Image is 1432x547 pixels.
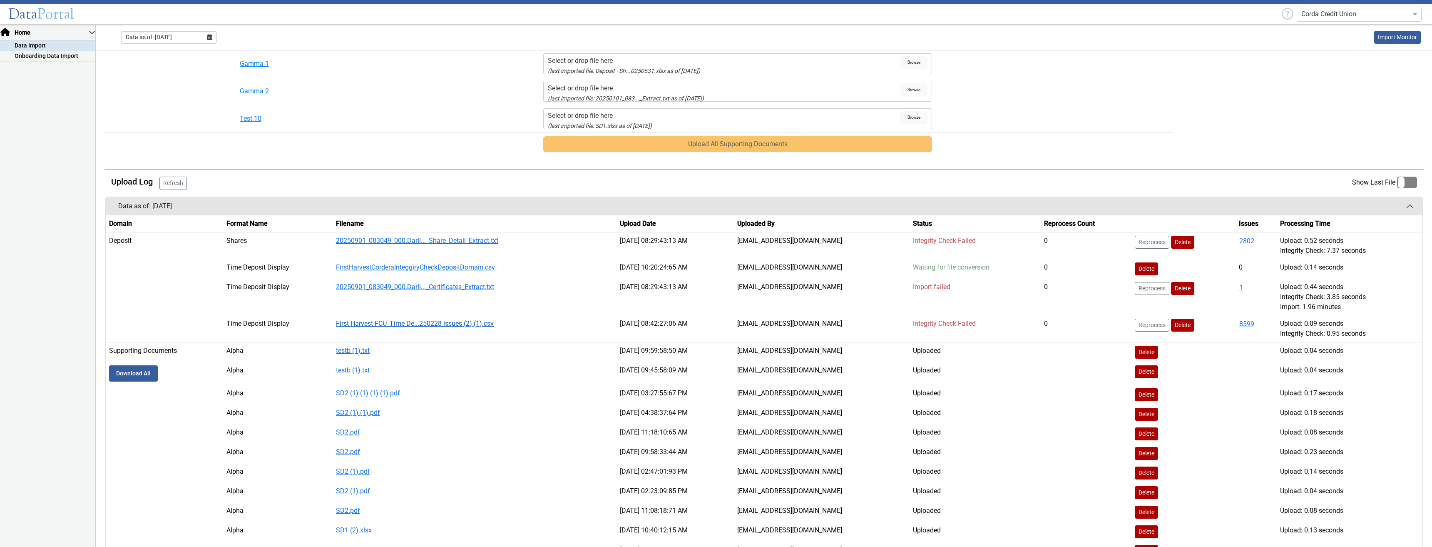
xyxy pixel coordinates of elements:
[913,428,941,436] span: Uploaded
[223,463,333,483] td: Alpha
[913,389,941,397] span: Uploaded
[1135,365,1158,378] button: Delete
[548,67,700,74] small: Deposit - Shares - First Harvest FCU_Shares 20250531.xlsx
[1280,319,1419,329] div: Upload: 0.09 seconds
[913,409,941,417] span: Uploaded
[336,389,400,397] a: SD2 (1) (1) (1) (1).pdf
[336,467,370,475] a: SD2 (1).pdf
[1352,177,1417,189] label: Show Last File
[734,279,910,315] td: [EMAIL_ADDRESS][DOMAIN_NAME]
[106,215,223,232] th: Domain
[223,424,333,444] td: Alpha
[1135,525,1158,538] button: Delete
[1041,232,1131,259] td: 0
[1135,319,1169,332] button: Reprocess
[913,283,950,291] span: Import failed
[1135,467,1158,480] button: Delete
[913,526,941,534] span: Uploaded
[336,448,360,456] a: SD2.pdf
[1135,282,1169,295] button: Reprocess
[900,56,927,69] span: Browse
[223,315,333,342] td: Time Deposit Display
[1135,408,1158,421] button: Delete
[1041,279,1131,315] td: 0
[548,56,901,66] div: Select or drop file here
[1041,259,1131,279] td: 0
[109,365,158,382] a: Download All
[106,342,223,362] td: Supporting Documents
[118,201,172,211] div: Data as of: [DATE]
[1280,388,1419,398] div: Upload: 0.17 seconds
[1280,365,1419,375] div: Upload: 0.04 seconds
[1239,236,1255,247] button: 2802
[336,320,494,327] a: First Harvest FCU_Time De...250228 issues (2) (1).csv
[1236,259,1277,279] td: 0
[223,342,333,362] td: Alpha
[1135,388,1158,401] button: Delete
[900,111,927,124] span: Browse
[336,409,380,417] a: SD2 (1) (1).pdf
[548,122,652,129] small: SD1.xlsx
[734,232,910,259] td: [EMAIL_ADDRESS][DOMAIN_NAME]
[1278,6,1297,22] div: Help
[913,366,941,374] span: Uploaded
[617,424,734,444] td: [DATE] 11:18:10:65 AM
[223,215,333,232] th: Format Name
[1280,525,1419,535] div: Upload: 0.13 seconds
[14,28,89,37] span: Home
[223,385,333,405] td: Alpha
[1280,408,1419,418] div: Upload: 0.18 seconds
[734,444,910,463] td: [EMAIL_ADDRESS][DOMAIN_NAME]
[617,315,734,342] td: [DATE] 08:42:27:06 AM
[617,483,734,502] td: [DATE] 02:23:09:85 PM
[734,342,910,362] td: [EMAIL_ADDRESS][DOMAIN_NAME]
[336,263,495,271] a: FirstHarvestCorderaInteggiryCheckDepositDomain.csv
[1280,292,1419,302] div: Integrity Check: 3.85 seconds
[617,385,734,405] td: [DATE] 03:27:55:67 PM
[1171,319,1194,332] button: Delete
[734,362,910,385] td: [EMAIL_ADDRESS][DOMAIN_NAME]
[734,385,910,405] td: [EMAIL_ADDRESS][DOMAIN_NAME]
[1041,315,1131,342] td: 0
[336,487,370,495] a: SD2 (1).pdf
[1280,236,1419,246] div: Upload: 0.52 seconds
[548,95,704,102] small: 20250101_083047_000.Darling_Consulting_Share_Detail_Extract.txt
[333,215,617,232] th: Filename
[1135,346,1158,359] button: Delete
[913,487,941,495] span: Uploaded
[159,177,187,190] button: Refresh
[1135,236,1169,249] button: Reprocess
[734,463,910,483] td: [EMAIL_ADDRESS][DOMAIN_NAME]
[111,177,153,187] h5: Upload Log
[1297,7,1422,22] ng-select: Corda Credit Union
[223,502,333,522] td: Alpha
[617,259,734,279] td: [DATE] 10:20:24:65 AM
[106,232,223,259] td: Deposit
[336,526,372,534] a: SD1 (2).xlsx
[913,320,976,327] span: Integrity Check Failed
[223,362,333,385] td: Alpha
[900,83,927,97] span: Browse
[913,507,941,515] span: Uploaded
[223,522,333,542] td: Alpha
[1171,282,1194,295] button: Delete
[1280,427,1419,437] div: Upload: 0.08 seconds
[734,483,910,502] td: [EMAIL_ADDRESS][DOMAIN_NAME]
[240,114,431,124] button: Test 10
[1280,346,1419,356] div: Upload: 0.04 seconds
[548,111,901,121] div: Select or drop file here
[734,522,910,542] td: [EMAIL_ADDRESS][DOMAIN_NAME]
[1041,215,1131,232] th: Reprocess Count
[734,502,910,522] td: [EMAIL_ADDRESS][DOMAIN_NAME]
[1135,486,1158,499] button: Delete
[223,279,333,315] td: Time Deposit Display
[336,347,370,355] a: testb (1).txt
[223,405,333,424] td: Alpha
[37,5,74,23] span: Portal
[913,448,941,456] span: Uploaded
[617,342,734,362] td: [DATE] 09:59:58:50 AM
[1280,486,1419,496] div: Upload: 0.04 seconds
[734,405,910,424] td: [EMAIL_ADDRESS][DOMAIN_NAME]
[1280,467,1419,477] div: Upload: 0.14 seconds
[8,5,37,23] span: Data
